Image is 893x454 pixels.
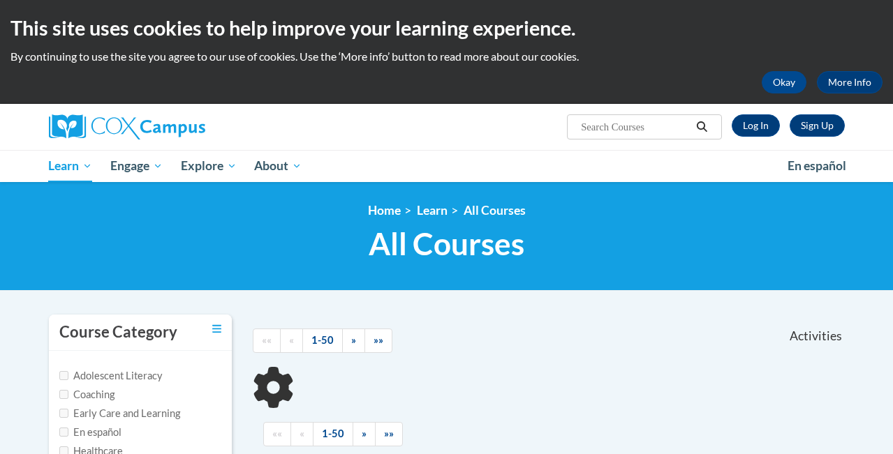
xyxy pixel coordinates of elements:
[59,425,121,440] label: En español
[253,328,281,353] a: Begining
[342,328,365,353] a: Next
[280,328,303,353] a: Previous
[464,203,526,218] a: All Courses
[59,368,163,384] label: Adolescent Literacy
[181,158,237,174] span: Explore
[374,334,383,346] span: »»
[59,387,115,402] label: Coaching
[732,114,780,137] a: Log In
[788,158,846,173] span: En español
[362,427,367,439] span: »
[351,334,356,346] span: »
[262,334,272,346] span: ««
[110,158,163,174] span: Engage
[817,71,883,93] a: More Info
[172,150,246,182] a: Explore
[254,158,302,174] span: About
[290,422,313,446] a: Previous
[59,406,180,421] label: Early Care and Learning
[59,371,68,380] input: Checkbox for Options
[790,328,842,344] span: Activities
[691,119,712,135] button: Search
[10,14,883,42] h2: This site uses cookies to help improve your learning experience.
[313,422,353,446] a: 1-50
[302,328,343,353] a: 1-50
[263,422,291,446] a: Begining
[59,321,177,343] h3: Course Category
[212,321,221,337] a: Toggle collapse
[384,427,394,439] span: »»
[101,150,172,182] a: Engage
[245,150,311,182] a: About
[790,114,845,137] a: Register
[38,150,855,182] div: Main menu
[375,422,403,446] a: End
[40,150,102,182] a: Learn
[10,49,883,64] p: By continuing to use the site you agree to our use of cookies. Use the ‘More info’ button to read...
[368,203,401,218] a: Home
[272,427,282,439] span: ««
[762,71,806,93] button: Okay
[59,409,68,418] input: Checkbox for Options
[417,203,448,218] a: Learn
[48,158,92,174] span: Learn
[778,151,855,181] a: En español
[49,114,300,139] a: Cox Campus
[300,427,304,439] span: «
[49,114,205,139] img: Cox Campus
[369,225,524,262] span: All Courses
[59,427,68,437] input: Checkbox for Options
[580,119,691,135] input: Search Courses
[289,334,294,346] span: «
[364,328,392,353] a: End
[353,422,376,446] a: Next
[59,390,68,399] input: Checkbox for Options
